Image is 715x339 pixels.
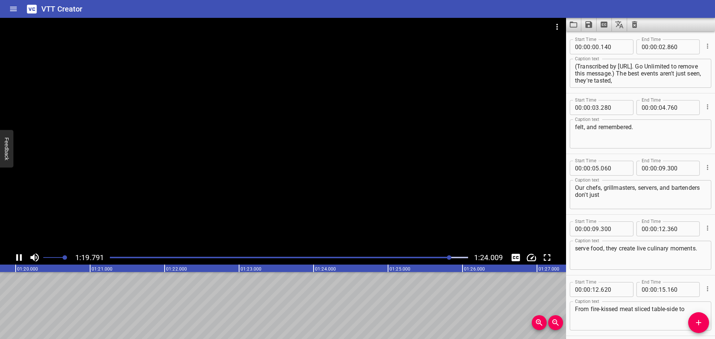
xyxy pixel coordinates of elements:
[110,257,468,258] div: Play progress
[642,100,649,115] input: 00
[597,18,612,31] button: Extract captions from video
[540,250,554,265] button: Toggle fullscreen
[650,221,657,236] input: 00
[592,161,599,176] input: 05
[642,39,649,54] input: 00
[524,250,538,265] div: Playback Speed
[666,282,667,297] span: .
[575,221,582,236] input: 00
[582,39,584,54] span: :
[575,184,706,205] textarea: Our chefs, grillmasters, servers, and bartenders don't just
[703,218,711,238] div: Cue Options
[627,18,642,31] button: Clear captions
[688,312,709,333] button: Add Cue
[584,100,591,115] input: 00
[390,266,410,272] text: 01:25.000
[540,250,554,265] div: Toggle Full Screen
[667,282,695,297] input: 160
[667,221,695,236] input: 360
[28,250,42,265] button: Toggle mute
[599,221,601,236] span: .
[659,161,666,176] input: 09
[657,282,659,297] span: :
[657,100,659,115] span: :
[703,158,711,177] div: Cue Options
[659,39,666,54] input: 02
[575,63,706,84] textarea: (Transcribed by [URL]. Go Unlimited to remove this message.) The best events aren't just seen, th...
[241,266,261,272] text: 01:23.000
[642,282,649,297] input: 00
[582,100,584,115] span: :
[584,282,591,297] input: 00
[649,161,650,176] span: :
[17,266,38,272] text: 01:20.000
[464,266,485,272] text: 01:26.000
[538,266,559,272] text: 01:27.000
[509,250,523,265] div: Hide/Show Captions
[591,221,592,236] span: :
[703,102,712,112] button: Cue Options
[703,279,711,298] div: Cue Options
[642,161,649,176] input: 00
[599,161,601,176] span: .
[75,253,104,262] span: 1:19.791
[599,39,601,54] span: .
[703,41,712,51] button: Cue Options
[584,39,591,54] input: 00
[315,266,336,272] text: 01:24.000
[12,250,26,265] button: Play/Pause
[601,39,628,54] input: 140
[591,100,592,115] span: :
[591,39,592,54] span: :
[92,266,112,272] text: 01:21.000
[592,221,599,236] input: 09
[615,20,624,29] svg: Translate captions
[575,100,582,115] input: 00
[667,100,695,115] input: 760
[666,161,667,176] span: .
[659,221,666,236] input: 12
[575,282,582,297] input: 00
[566,18,581,31] button: Load captions from file
[703,36,711,56] div: Cue Options
[612,18,627,31] button: Translate captions
[582,282,584,297] span: :
[581,18,597,31] button: Save captions to file
[584,20,593,29] svg: Save captions to file
[575,245,706,266] textarea: serve food, they create live culinary moments.
[703,284,712,294] button: Cue Options
[657,161,659,176] span: :
[575,124,706,145] textarea: felt, and remembered.
[166,266,187,272] text: 01:22.000
[584,221,591,236] input: 00
[601,282,628,297] input: 620
[592,100,599,115] input: 03
[592,282,599,297] input: 12
[575,161,582,176] input: 00
[601,100,628,115] input: 280
[601,221,628,236] input: 300
[650,282,657,297] input: 00
[575,306,706,327] textarea: From fire-kissed meat sliced table-side to
[591,282,592,297] span: :
[650,39,657,54] input: 00
[649,100,650,115] span: :
[666,100,667,115] span: .
[649,39,650,54] span: :
[666,221,667,236] span: .
[657,39,659,54] span: :
[592,39,599,54] input: 00
[548,315,563,330] button: Zoom Out
[63,255,67,260] span: Set video volume
[582,221,584,236] span: :
[650,161,657,176] input: 00
[703,223,712,233] button: Cue Options
[649,221,650,236] span: :
[649,282,650,297] span: :
[630,20,639,29] svg: Clear captions
[41,3,83,15] h6: VTT Creator
[582,161,584,176] span: :
[584,161,591,176] input: 00
[599,282,601,297] span: .
[509,250,523,265] button: Toggle captions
